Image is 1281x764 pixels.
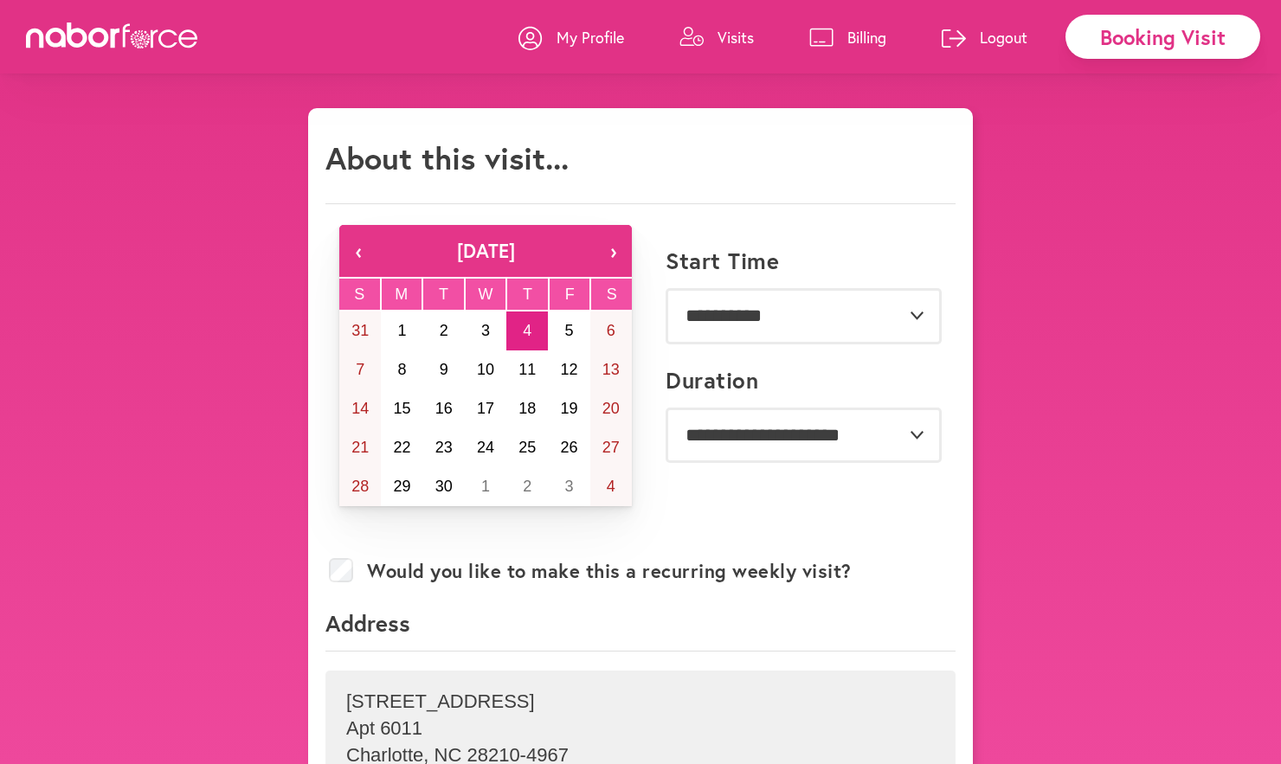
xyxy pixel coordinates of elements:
[602,400,620,417] abbr: September 20, 2025
[1065,15,1260,59] div: Booking Visit
[351,439,369,456] abbr: September 21, 2025
[479,286,493,303] abbr: Wednesday
[477,439,494,456] abbr: September 24, 2025
[590,467,632,506] button: October 4, 2025
[548,311,589,350] button: September 5, 2025
[423,350,465,389] button: September 9, 2025
[980,27,1027,48] p: Logout
[565,478,574,495] abbr: October 3, 2025
[590,428,632,467] button: September 27, 2025
[351,322,369,339] abbr: August 31, 2025
[477,361,494,378] abbr: September 10, 2025
[607,286,617,303] abbr: Saturday
[465,311,506,350] button: September 3, 2025
[339,467,381,506] button: September 28, 2025
[435,400,453,417] abbr: September 16, 2025
[561,361,578,378] abbr: September 12, 2025
[381,311,422,350] button: September 1, 2025
[339,428,381,467] button: September 21, 2025
[481,322,490,339] abbr: September 3, 2025
[351,400,369,417] abbr: September 14, 2025
[435,439,453,456] abbr: September 23, 2025
[423,311,465,350] button: September 2, 2025
[393,478,410,495] abbr: September 29, 2025
[423,467,465,506] button: September 30, 2025
[518,361,536,378] abbr: September 11, 2025
[481,478,490,495] abbr: October 1, 2025
[847,27,886,48] p: Billing
[440,361,448,378] abbr: September 9, 2025
[548,350,589,389] button: September 12, 2025
[339,311,381,350] button: August 31, 2025
[423,428,465,467] button: September 23, 2025
[679,11,754,63] a: Visits
[377,225,594,277] button: [DATE]
[590,389,632,428] button: September 20, 2025
[465,350,506,389] button: September 10, 2025
[339,225,377,277] button: ‹
[506,311,548,350] button: September 4, 2025
[465,467,506,506] button: October 1, 2025
[523,286,532,303] abbr: Thursday
[666,367,758,394] label: Duration
[397,322,406,339] abbr: September 1, 2025
[518,439,536,456] abbr: September 25, 2025
[381,350,422,389] button: September 8, 2025
[590,350,632,389] button: September 13, 2025
[381,389,422,428] button: September 15, 2025
[506,389,548,428] button: September 18, 2025
[506,350,548,389] button: September 11, 2025
[381,428,422,467] button: September 22, 2025
[367,560,852,582] label: Would you like to make this a recurring weekly visit?
[602,361,620,378] abbr: September 13, 2025
[506,467,548,506] button: October 2, 2025
[561,400,578,417] abbr: September 19, 2025
[548,428,589,467] button: September 26, 2025
[523,478,531,495] abbr: October 2, 2025
[346,717,935,740] p: Apt 6011
[465,389,506,428] button: September 17, 2025
[607,322,615,339] abbr: September 6, 2025
[548,389,589,428] button: September 19, 2025
[339,389,381,428] button: September 14, 2025
[557,27,624,48] p: My Profile
[395,286,408,303] abbr: Monday
[548,467,589,506] button: October 3, 2025
[666,247,779,274] label: Start Time
[397,361,406,378] abbr: September 8, 2025
[477,400,494,417] abbr: September 17, 2025
[942,11,1027,63] a: Logout
[440,322,448,339] abbr: September 2, 2025
[565,286,575,303] abbr: Friday
[809,11,886,63] a: Billing
[339,350,381,389] button: September 7, 2025
[465,428,506,467] button: September 24, 2025
[325,608,956,652] p: Address
[356,361,364,378] abbr: September 7, 2025
[607,478,615,495] abbr: October 4, 2025
[439,286,448,303] abbr: Tuesday
[325,139,569,177] h1: About this visit...
[423,389,465,428] button: September 16, 2025
[590,311,632,350] button: September 6, 2025
[518,11,624,63] a: My Profile
[565,322,574,339] abbr: September 5, 2025
[506,428,548,467] button: September 25, 2025
[351,478,369,495] abbr: September 28, 2025
[435,478,453,495] abbr: September 30, 2025
[381,467,422,506] button: September 29, 2025
[602,439,620,456] abbr: September 27, 2025
[561,439,578,456] abbr: September 26, 2025
[393,400,410,417] abbr: September 15, 2025
[518,400,536,417] abbr: September 18, 2025
[523,322,531,339] abbr: September 4, 2025
[354,286,364,303] abbr: Sunday
[594,225,632,277] button: ›
[346,690,935,713] p: [STREET_ADDRESS]
[393,439,410,456] abbr: September 22, 2025
[718,27,754,48] p: Visits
